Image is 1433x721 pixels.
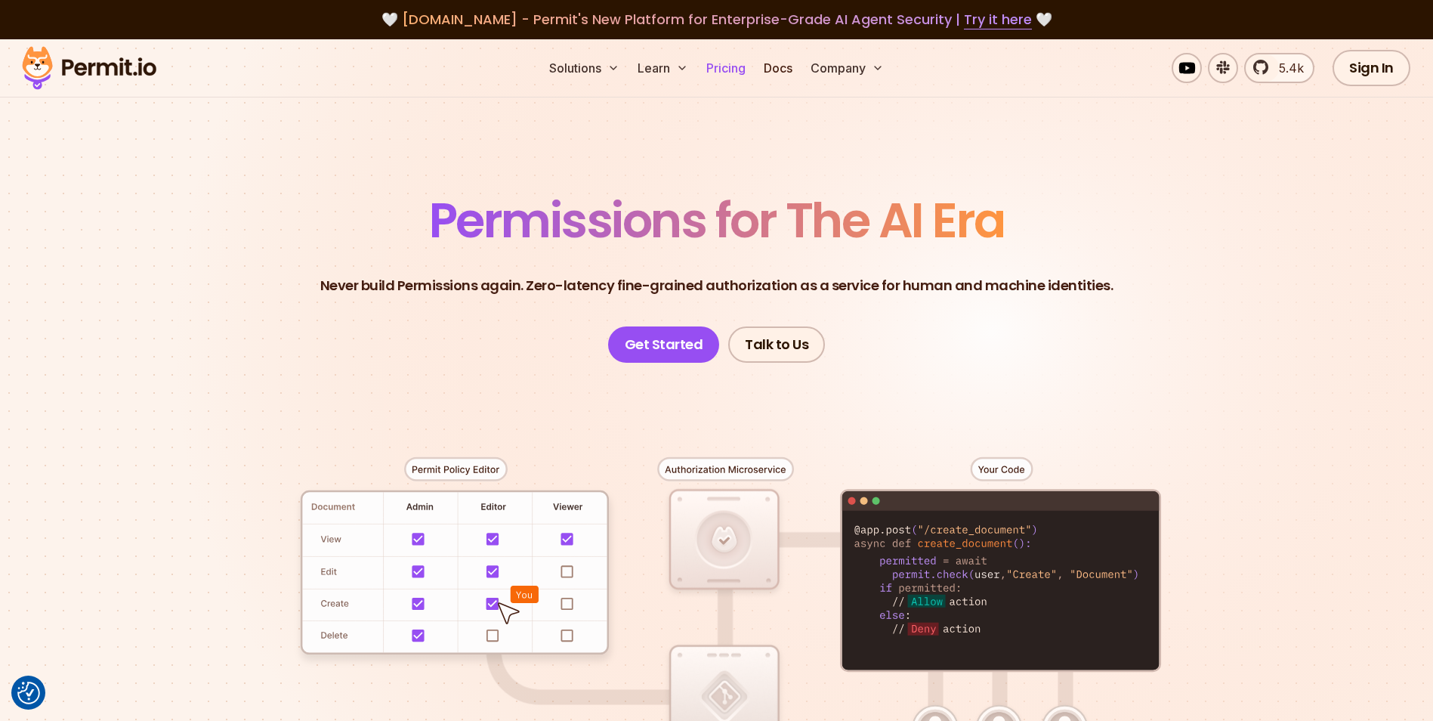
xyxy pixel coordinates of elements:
a: Talk to Us [728,326,825,363]
a: Get Started [608,326,720,363]
button: Learn [632,53,694,83]
span: 5.4k [1270,59,1304,77]
a: Docs [758,53,798,83]
a: Sign In [1333,50,1410,86]
div: 🤍 🤍 [36,9,1397,30]
span: Permissions for The AI Era [429,187,1005,254]
p: Never build Permissions again. Zero-latency fine-grained authorization as a service for human and... [320,275,1113,296]
a: Pricing [700,53,752,83]
a: 5.4k [1244,53,1314,83]
button: Company [805,53,890,83]
button: Solutions [543,53,625,83]
img: Permit logo [15,42,163,94]
img: Revisit consent button [17,682,40,704]
a: Try it here [964,10,1032,29]
span: [DOMAIN_NAME] - Permit's New Platform for Enterprise-Grade AI Agent Security | [402,10,1032,29]
button: Consent Preferences [17,682,40,704]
